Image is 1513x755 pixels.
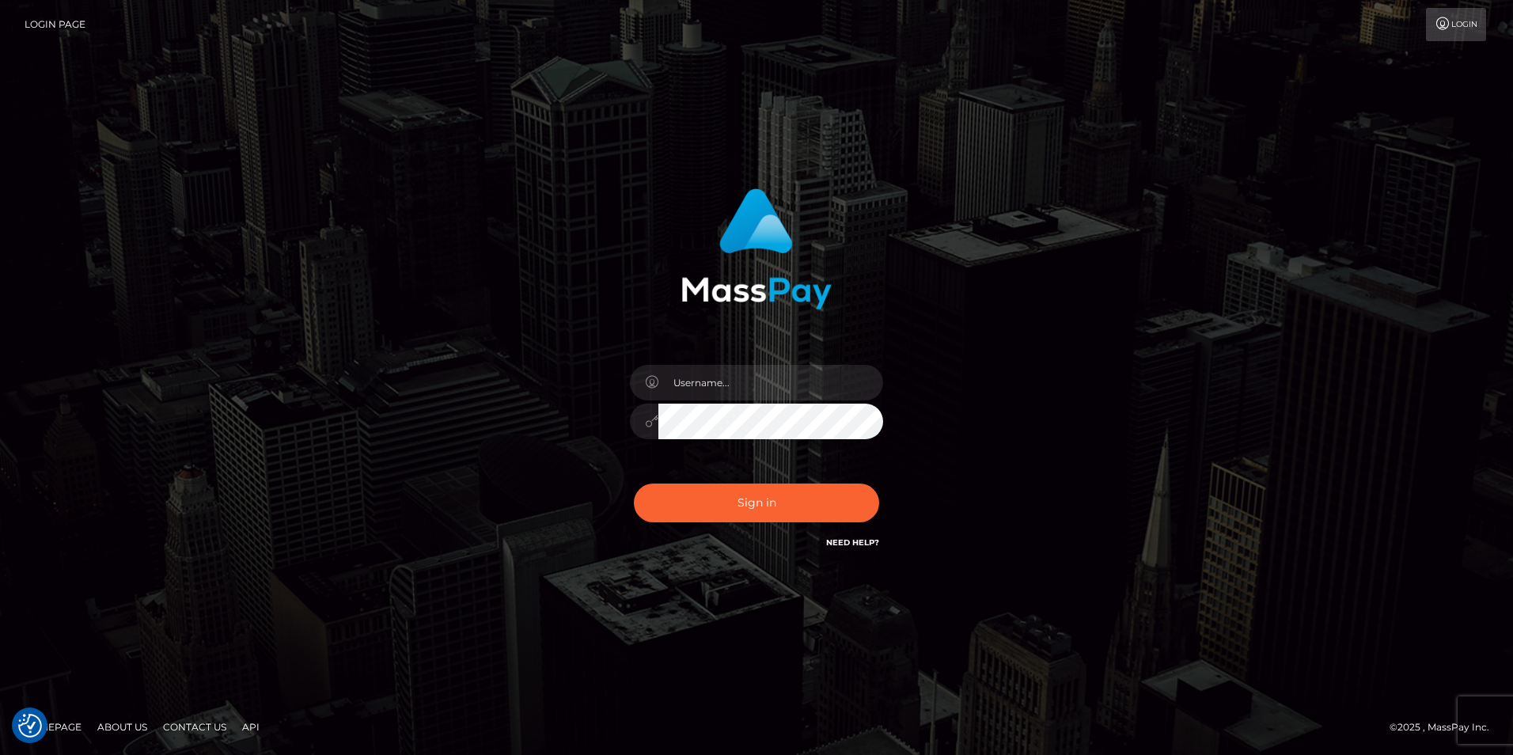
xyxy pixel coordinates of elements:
[25,8,85,41] a: Login Page
[18,714,42,738] button: Consent Preferences
[1426,8,1486,41] a: Login
[18,714,42,738] img: Revisit consent button
[826,537,879,548] a: Need Help?
[658,365,883,400] input: Username...
[1390,719,1501,736] div: © 2025 , MassPay Inc.
[236,715,266,739] a: API
[91,715,154,739] a: About Us
[157,715,233,739] a: Contact Us
[17,715,88,739] a: Homepage
[681,188,832,309] img: MassPay Login
[634,484,879,522] button: Sign in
